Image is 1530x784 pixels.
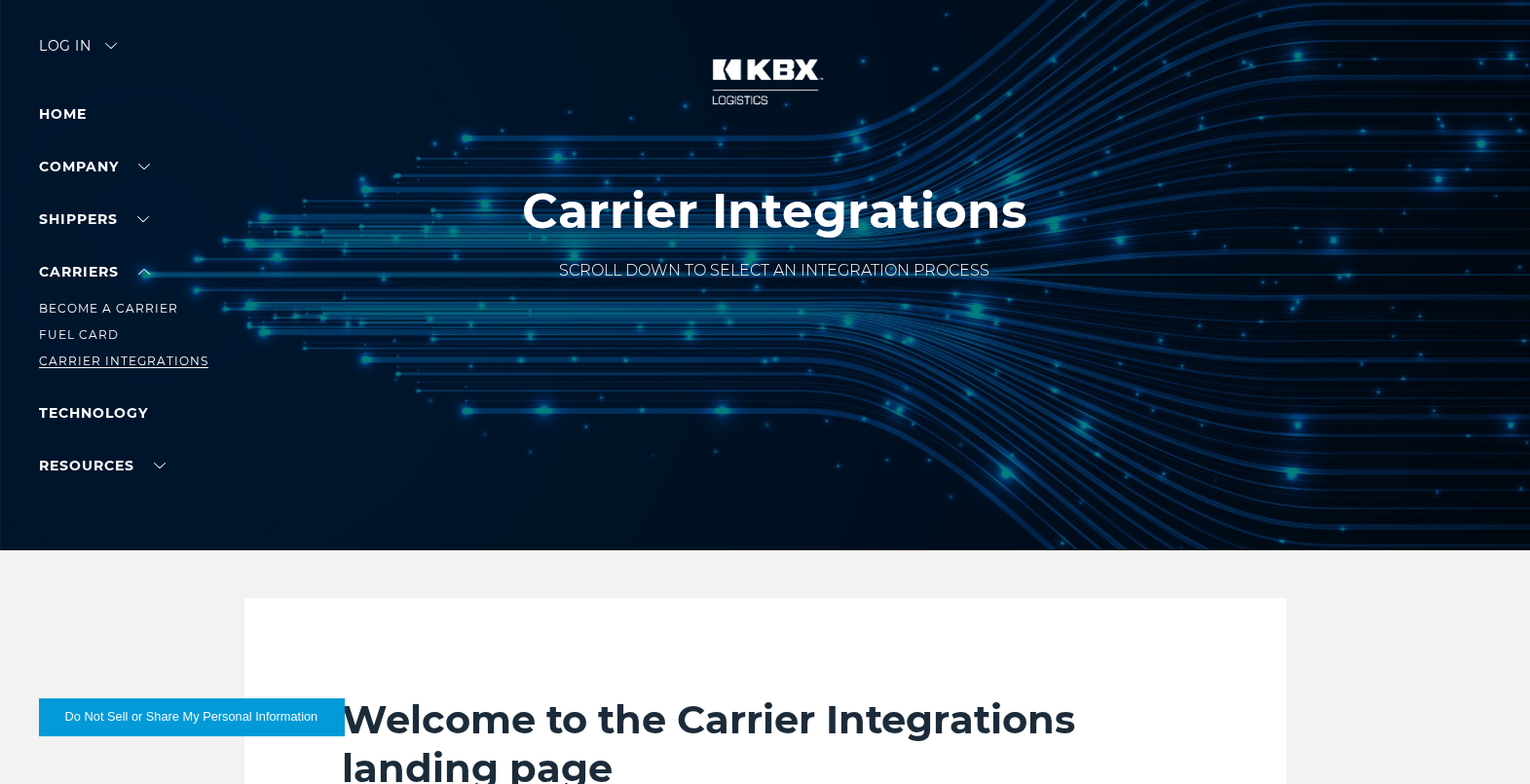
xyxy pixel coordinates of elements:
iframe: Chat Widget [1433,691,1530,784]
a: Technology [39,404,148,422]
a: Fuel Card [39,327,119,342]
a: Carrier Integrations [39,354,208,368]
h1: Carrier Integrations [522,183,1027,240]
a: Carriers [39,263,150,280]
img: arrow [105,43,117,49]
a: Become a Carrier [39,301,178,316]
p: SCROLL DOWN TO SELECT AN INTEGRATION PROCESS [522,259,1027,282]
a: RESOURCES [39,457,166,474]
img: kbx logo [692,39,839,125]
button: Do Not Sell or Share My Personal Information [39,698,344,735]
div: Log in [39,39,117,67]
a: SHIPPERS [39,210,149,228]
a: Home [39,105,87,123]
a: Company [39,158,150,175]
